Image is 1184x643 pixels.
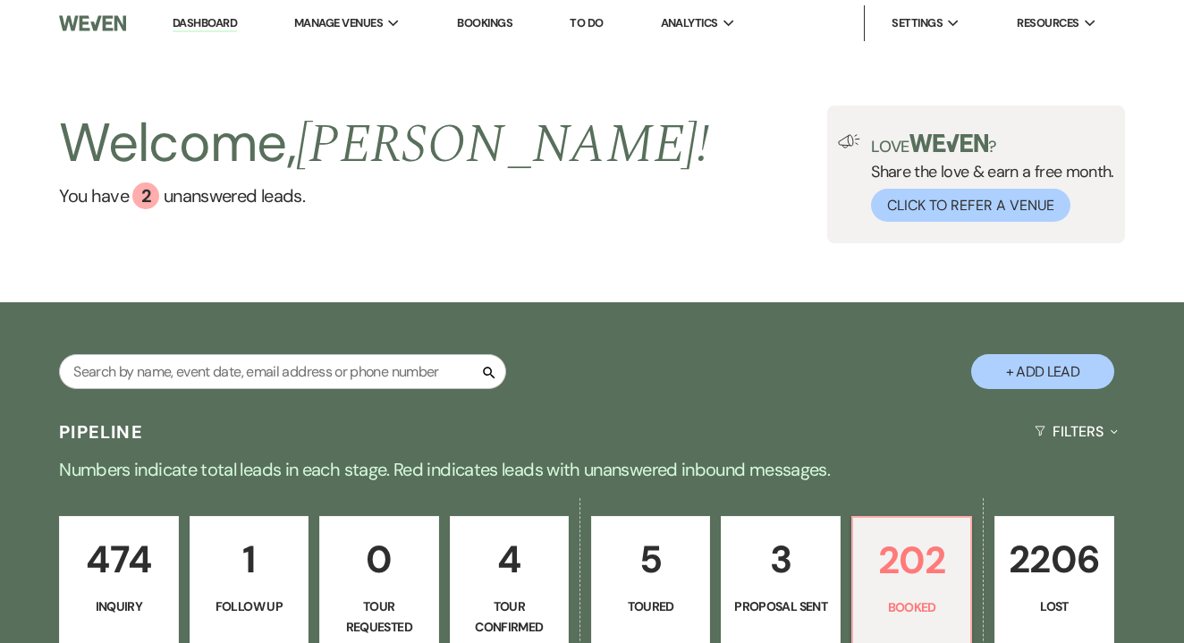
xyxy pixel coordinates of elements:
[59,182,709,209] a: You have 2 unanswered leads.
[296,104,709,186] span: [PERSON_NAME] !
[871,134,1114,155] p: Love ?
[71,529,166,589] p: 474
[570,15,603,30] a: To Do
[71,596,166,616] p: Inquiry
[603,596,698,616] p: Toured
[860,134,1114,222] div: Share the love & earn a free month.
[201,596,297,616] p: Follow Up
[971,354,1114,389] button: + Add Lead
[461,596,557,637] p: Tour Confirmed
[331,529,427,589] p: 0
[59,4,126,42] img: Weven Logo
[1006,596,1102,616] p: Lost
[1028,408,1125,455] button: Filters
[732,596,828,616] p: Proposal Sent
[1006,529,1102,589] p: 2206
[871,189,1070,222] button: Click to Refer a Venue
[1017,14,1078,32] span: Resources
[173,15,237,32] a: Dashboard
[331,596,427,637] p: Tour Requested
[864,530,960,590] p: 202
[732,529,828,589] p: 3
[201,529,297,589] p: 1
[59,419,143,444] h3: Pipeline
[461,529,557,589] p: 4
[909,134,989,152] img: weven-logo-green.svg
[59,106,709,182] h2: Welcome,
[838,134,860,148] img: loud-speaker-illustration.svg
[294,14,383,32] span: Manage Venues
[603,529,698,589] p: 5
[59,354,506,389] input: Search by name, event date, email address or phone number
[132,182,159,209] div: 2
[892,14,943,32] span: Settings
[661,14,718,32] span: Analytics
[457,15,512,30] a: Bookings
[864,597,960,617] p: Booked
